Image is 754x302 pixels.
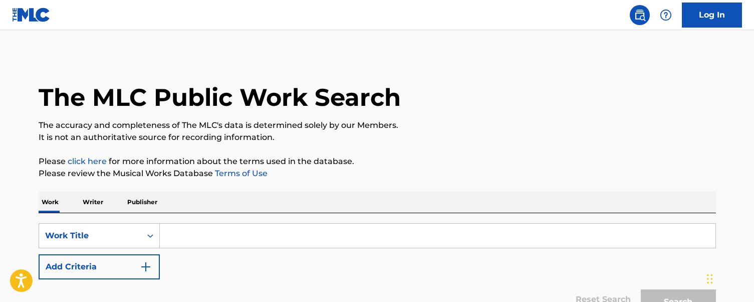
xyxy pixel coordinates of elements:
[634,9,646,21] img: search
[707,264,713,294] div: Drag
[68,157,107,166] a: click here
[39,156,716,168] p: Please for more information about the terms used in the database.
[39,192,62,213] p: Work
[39,82,401,112] h1: The MLC Public Work Search
[124,192,160,213] p: Publisher
[39,254,160,279] button: Add Criteria
[39,168,716,180] p: Please review the Musical Works Database
[630,5,650,25] a: Public Search
[12,8,51,22] img: MLC Logo
[39,131,716,143] p: It is not an authoritative source for recording information.
[39,119,716,131] p: The accuracy and completeness of The MLC's data is determined solely by our Members.
[704,254,754,302] iframe: Chat Widget
[660,9,672,21] img: help
[80,192,106,213] p: Writer
[140,261,152,273] img: 9d2ae6d4665cec9f34b9.svg
[656,5,676,25] div: Help
[213,169,268,178] a: Terms of Use
[45,230,135,242] div: Work Title
[682,3,742,28] a: Log In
